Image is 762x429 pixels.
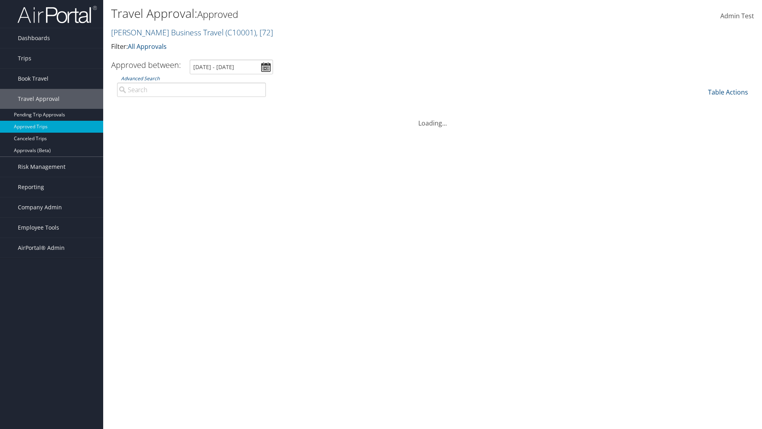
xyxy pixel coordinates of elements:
[111,5,540,22] h1: Travel Approval:
[225,27,256,38] span: ( C10001 )
[18,177,44,197] span: Reporting
[256,27,273,38] span: , [ 72 ]
[18,197,62,217] span: Company Admin
[111,60,181,70] h3: Approved between:
[720,4,754,29] a: Admin Test
[18,28,50,48] span: Dashboards
[708,88,748,97] a: Table Actions
[197,8,238,21] small: Approved
[18,69,48,89] span: Book Travel
[720,12,754,20] span: Admin Test
[128,42,167,51] a: All Approvals
[18,238,65,258] span: AirPortal® Admin
[111,42,540,52] p: Filter:
[121,75,160,82] a: Advanced Search
[18,218,59,238] span: Employee Tools
[111,27,273,38] a: [PERSON_NAME] Business Travel
[18,157,65,177] span: Risk Management
[111,109,754,128] div: Loading...
[18,48,31,68] span: Trips
[117,83,266,97] input: Advanced Search
[18,89,60,109] span: Travel Approval
[190,60,273,74] input: [DATE] - [DATE]
[17,5,97,24] img: airportal-logo.png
